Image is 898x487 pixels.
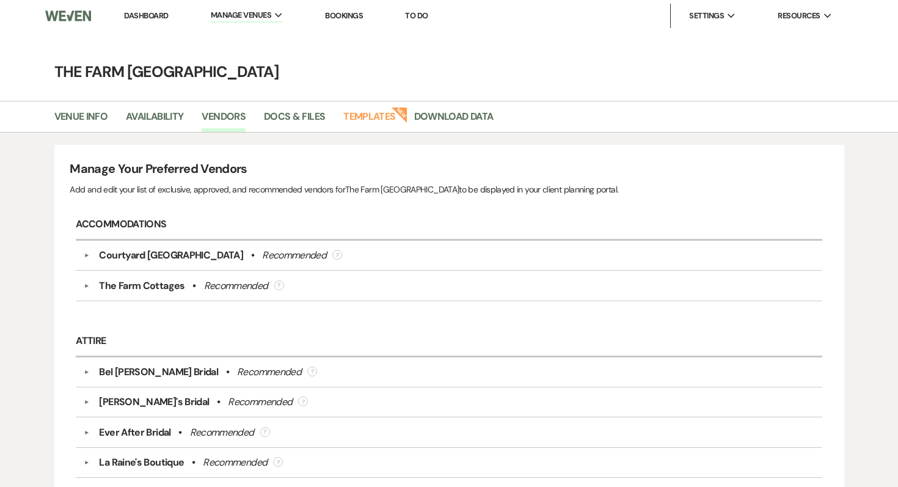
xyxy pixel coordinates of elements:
a: Vendors [202,109,246,132]
div: Courtyard [GEOGRAPHIC_DATA] [99,248,243,263]
a: Venue Info [54,109,108,132]
div: ? [332,250,342,260]
div: Recommended [190,425,254,440]
strong: New [391,106,408,123]
div: La Raine's Boutique [99,455,184,470]
div: Recommended [204,279,268,293]
a: Dashboard [124,10,168,21]
h4: The Farm [GEOGRAPHIC_DATA] [9,61,889,82]
div: Recommended [203,455,267,470]
b: • [192,455,195,470]
div: [PERSON_NAME]'s Bridal [99,395,209,409]
a: Docs & Files [264,109,325,132]
b: • [251,248,254,263]
a: Templates [343,109,395,132]
button: ▼ [79,430,94,436]
span: Resources [778,10,820,22]
button: ▼ [79,460,94,466]
div: ? [260,427,270,437]
a: Availability [126,109,183,132]
a: Download Data [414,109,494,132]
button: ▼ [79,252,94,258]
h6: Attire [76,327,822,357]
h6: Accommodations [76,210,822,241]
div: Bel [PERSON_NAME] Bridal [99,365,218,379]
div: ? [298,397,308,406]
div: The Farm Cottages [99,279,184,293]
h4: Manage Your Preferred Vendors [70,160,618,183]
b: • [217,395,220,409]
button: ▼ [79,369,94,375]
button: ▼ [79,283,94,289]
div: Recommended [228,395,292,409]
b: • [226,365,229,379]
a: To Do [405,10,428,21]
div: Ever After Bridal [99,425,170,440]
p: Add and edit your list of exclusive, approved, and recommended vendors for The Farm [GEOGRAPHIC_D... [70,183,618,196]
div: ? [274,280,284,290]
img: Weven Logo [45,3,91,29]
b: • [178,425,181,440]
span: Manage Venues [211,9,271,21]
div: Recommended [237,365,301,379]
div: ? [307,367,317,376]
span: Settings [689,10,724,22]
b: • [192,279,195,293]
a: Bookings [325,10,363,21]
div: ? [273,457,283,467]
div: Recommended [262,248,326,263]
button: ▼ [79,399,94,405]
